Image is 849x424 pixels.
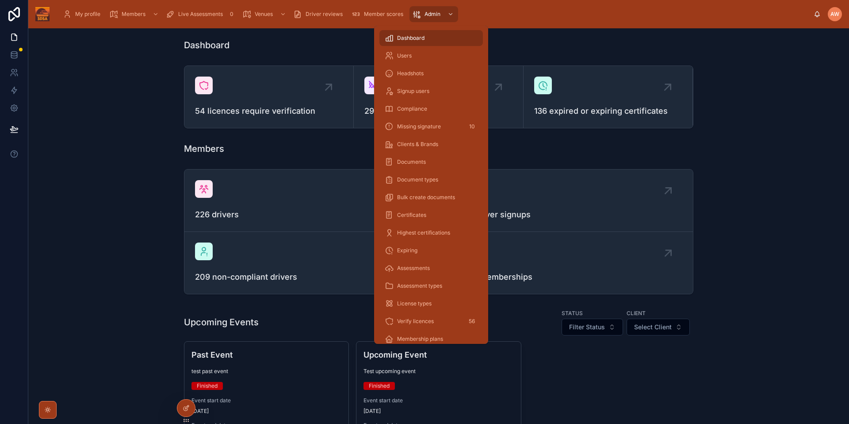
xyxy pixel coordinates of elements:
[467,121,478,132] div: 10
[424,11,440,18] span: Admin
[409,6,458,22] a: Admin
[397,52,412,59] span: Users
[195,105,343,117] span: 54 licences require verification
[449,208,682,221] span: 0 new driver signups
[379,296,483,312] a: License types
[364,105,512,117] span: 296 documents need signing
[363,408,513,415] span: [DATE]
[379,260,483,276] a: Assessments
[397,35,424,42] span: Dashboard
[35,7,50,21] img: App logo
[60,6,107,22] a: My profile
[397,318,434,325] span: Verify licences
[449,271,682,283] span: 98 paid memberships
[184,39,229,51] h1: Dashboard
[75,11,100,18] span: My profile
[379,101,483,117] a: Compliance
[191,368,341,375] span: test past event
[397,265,430,272] span: Assessments
[163,6,240,22] a: Live Assessments0
[379,30,483,46] a: Dashboard
[226,9,237,19] div: 0
[397,212,426,219] span: Certificates
[363,397,513,404] span: Event start date
[178,11,223,18] span: Live Assessments
[397,123,441,130] span: Missing signature
[291,6,349,22] a: Driver reviews
[439,232,693,294] a: 98 paid memberships
[195,271,428,283] span: 209 non-compliant drivers
[627,309,646,317] label: Client
[634,323,672,331] span: Select Client
[107,6,163,22] a: Members
[363,349,513,361] h4: Upcoming Event
[466,316,478,327] div: 56
[195,208,428,221] span: 226 drivers
[379,66,483,81] a: Headshots
[397,158,426,166] span: Documents
[354,66,523,128] a: 296 documents need signing
[191,408,341,415] span: [DATE]
[379,243,483,258] a: Expiring
[379,278,483,294] a: Assessment types
[379,313,483,329] a: Verify licences56
[363,368,513,375] span: Test upcoming event
[569,323,605,331] span: Filter Status
[397,300,432,307] span: License types
[122,11,145,18] span: Members
[397,335,443,343] span: Membership plans
[534,105,682,117] span: 136 expired or expiring certificates
[397,88,429,95] span: Signup users
[397,282,442,289] span: Assessment types
[439,170,693,232] a: 0 new driver signups
[184,170,439,232] a: 226 drivers
[397,70,424,77] span: Headshots
[57,4,814,24] div: scrollable content
[379,136,483,152] a: Clients & Brands
[364,11,403,18] span: Member scores
[184,143,224,155] h1: Members
[197,382,218,390] div: Finished
[397,141,438,148] span: Clients & Brands
[379,172,483,188] a: Document types
[379,207,483,223] a: Certificates
[379,154,483,170] a: Documents
[379,189,483,205] a: Bulk create documents
[255,11,273,18] span: Venues
[379,225,483,241] a: Highest certifications
[397,229,450,236] span: Highest certifications
[562,319,623,335] button: Select Button
[379,48,483,64] a: Users
[379,331,483,347] a: Membership plans
[397,176,438,183] span: Document types
[191,397,341,404] span: Event start date
[627,319,690,335] button: Select Button
[191,349,341,361] h4: Past Event
[562,309,583,317] label: Status
[379,83,483,99] a: Signup users
[397,105,427,112] span: Compliance
[349,6,409,22] a: Member scores
[184,316,259,328] h1: Upcoming Events
[306,11,343,18] span: Driver reviews
[184,66,354,128] a: 54 licences require verification
[240,6,291,22] a: Venues
[379,119,483,135] a: Missing signature10
[830,11,839,18] span: AW
[369,382,390,390] div: Finished
[397,247,417,254] span: Expiring
[524,66,693,128] a: 136 expired or expiring certificates
[184,232,439,294] a: 209 non-compliant drivers
[397,194,455,201] span: Bulk create documents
